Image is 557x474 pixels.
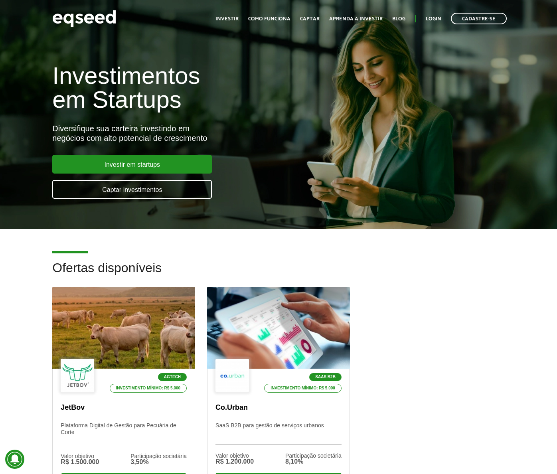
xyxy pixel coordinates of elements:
[130,453,187,459] div: Participação societária
[110,384,187,393] p: Investimento mínimo: R$ 5.000
[215,16,239,22] a: Investir
[52,64,319,112] h1: Investimentos em Startups
[392,16,405,22] a: Blog
[285,453,342,458] div: Participação societária
[52,8,116,29] img: EqSeed
[248,16,290,22] a: Como funciona
[285,458,342,465] div: 8,10%
[52,124,319,143] div: Diversifique sua carteira investindo em negócios com alto potencial de crescimento
[61,459,99,465] div: R$ 1.500.000
[130,459,187,465] div: 3,50%
[61,403,187,412] p: JetBov
[264,384,342,393] p: Investimento mínimo: R$ 5.000
[61,453,99,459] div: Valor objetivo
[215,453,254,458] div: Valor objetivo
[300,16,320,22] a: Captar
[52,261,504,287] h2: Ofertas disponíveis
[215,458,254,465] div: R$ 1.200.000
[215,422,342,445] p: SaaS B2B para gestão de serviços urbanos
[426,16,441,22] a: Login
[52,180,212,199] a: Captar investimentos
[52,155,212,174] a: Investir em startups
[329,16,383,22] a: Aprenda a investir
[158,373,187,381] p: Agtech
[215,403,342,412] p: Co.Urban
[61,422,187,445] p: Plataforma Digital de Gestão para Pecuária de Corte
[451,13,507,24] a: Cadastre-se
[309,373,342,381] p: SaaS B2B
